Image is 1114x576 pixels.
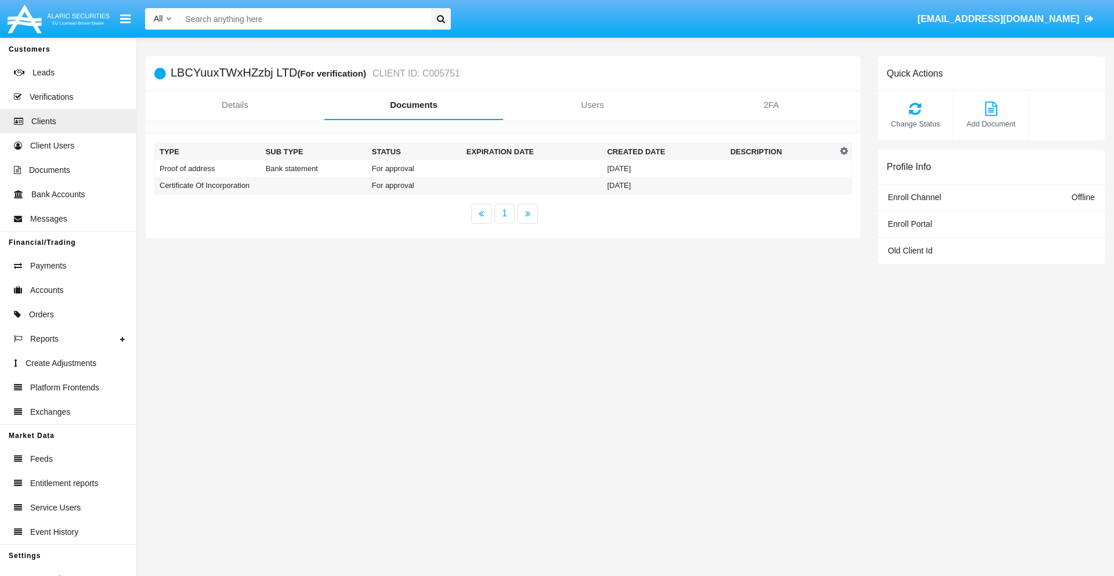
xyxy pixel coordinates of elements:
span: Entitlement reports [30,477,99,490]
span: Leads [32,67,55,79]
td: [DATE] [602,160,725,177]
span: Clients [31,115,56,128]
input: Search [180,8,427,30]
small: CLIENT ID: C005751 [370,69,460,78]
td: [DATE] [602,177,725,194]
a: [EMAIL_ADDRESS][DOMAIN_NAME] [912,3,1099,35]
span: All [154,14,163,23]
span: Event History [30,526,78,538]
span: Enroll Channel [888,193,941,202]
span: Exchanges [30,406,70,418]
th: Status [367,143,462,161]
img: Logo image [6,2,111,36]
span: Platform Frontends [30,382,99,394]
td: For approval [367,177,462,194]
h5: LBCYuuxTWxHZzbj LTD [171,67,460,80]
span: Accounts [30,284,64,296]
span: Add Document [959,118,1022,129]
th: Description [726,143,837,161]
h6: Profile Info [887,161,931,172]
a: Details [146,91,324,119]
span: Service Users [30,502,81,514]
td: Bank statement [261,160,367,177]
td: Certificate Of Incorporation [155,177,261,194]
span: Offline [1072,193,1095,202]
a: Documents [324,91,503,119]
span: Verifications [30,91,73,103]
div: (For verification) [298,67,370,80]
a: 2FA [682,91,860,119]
span: Client Users [30,140,74,152]
h6: Quick Actions [887,68,943,79]
td: For approval [367,160,462,177]
th: Created Date [602,143,725,161]
span: Create Adjustments [26,357,96,369]
span: Change Status [884,118,947,129]
td: Proof of address [155,160,261,177]
span: Bank Accounts [31,189,85,201]
span: Documents [29,164,70,176]
span: Reports [30,333,59,345]
th: Expiration date [462,143,603,161]
span: Feeds [30,453,53,465]
span: Payments [30,260,66,272]
th: Type [155,143,261,161]
nav: paginator [146,204,860,224]
span: Orders [29,309,54,321]
a: All [145,13,180,25]
span: Old Client Id [888,246,932,255]
span: [EMAIL_ADDRESS][DOMAIN_NAME] [917,14,1079,24]
a: Users [503,91,682,119]
span: Enroll Portal [888,219,932,229]
span: Messages [30,213,67,225]
th: Sub Type [261,143,367,161]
